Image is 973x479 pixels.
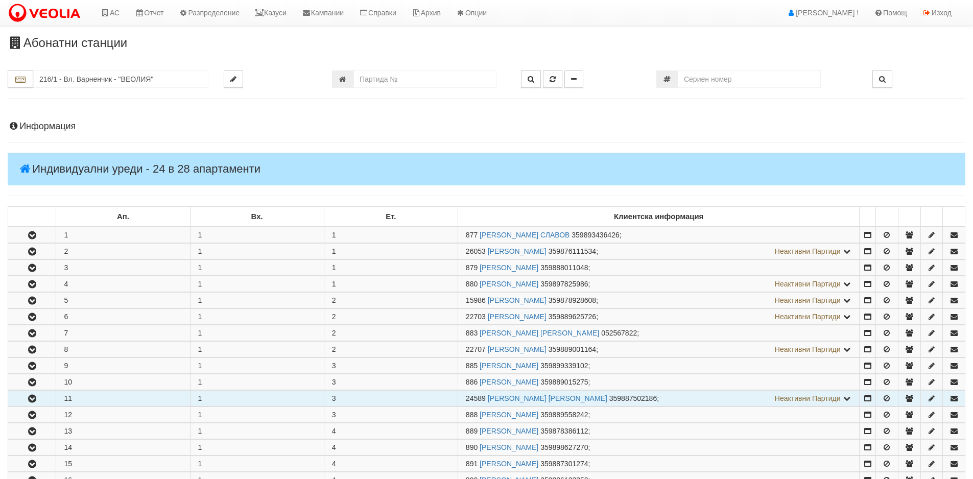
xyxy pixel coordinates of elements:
[775,345,841,353] span: Неактивни Партиди
[609,394,657,402] span: 359887502186
[190,374,324,390] td: 1
[458,440,860,456] td: ;
[332,247,336,255] span: 1
[466,296,486,304] span: Партида №
[56,440,190,456] td: 14
[466,394,486,402] span: Партида №
[190,358,324,374] td: 1
[860,207,876,227] td: : No sort applied, sorting is disabled
[56,227,190,243] td: 1
[480,378,538,386] a: [PERSON_NAME]
[488,394,607,402] a: [PERSON_NAME] [PERSON_NAME]
[458,325,860,341] td: ;
[8,153,965,185] h4: Индивидуални уреди - 24 в 28 апартаменти
[458,407,860,423] td: ;
[466,247,486,255] span: Партида №
[466,280,478,288] span: Партида №
[117,212,129,221] b: Ап.
[549,296,596,304] span: 359878928608
[458,358,860,374] td: ;
[324,207,458,227] td: Ет.: No sort applied, sorting is disabled
[458,276,860,292] td: ;
[572,231,619,239] span: 359893436426
[480,362,538,370] a: [PERSON_NAME]
[540,264,588,272] span: 359888011048
[190,244,324,259] td: 1
[386,212,396,221] b: Ет.
[33,70,208,88] input: Абонатна станция
[8,36,965,50] h3: Абонатни станции
[56,244,190,259] td: 2
[466,329,478,337] span: Партида №
[549,313,596,321] span: 359889625726
[332,231,336,239] span: 1
[488,247,547,255] a: [PERSON_NAME]
[190,440,324,456] td: 1
[466,460,478,468] span: Партида №
[458,423,860,439] td: ;
[190,391,324,406] td: 1
[190,456,324,472] td: 1
[190,293,324,308] td: 1
[488,296,547,304] a: [PERSON_NAME]
[56,374,190,390] td: 10
[353,70,496,88] input: Партида №
[480,280,538,288] a: [PERSON_NAME]
[458,342,860,357] td: ;
[466,378,478,386] span: Партида №
[190,423,324,439] td: 1
[332,280,336,288] span: 1
[466,345,486,353] span: Партида №
[332,378,336,386] span: 3
[56,391,190,406] td: 11
[540,443,588,451] span: 359898627270
[480,411,538,419] a: [PERSON_NAME]
[466,443,478,451] span: Партида №
[56,293,190,308] td: 5
[332,264,336,272] span: 1
[458,244,860,259] td: ;
[56,325,190,341] td: 7
[56,276,190,292] td: 4
[251,212,263,221] b: Вх.
[458,293,860,308] td: ;
[56,358,190,374] td: 9
[332,460,336,468] span: 4
[190,407,324,423] td: 1
[332,345,336,353] span: 2
[56,207,190,227] td: Ап.: No sort applied, sorting is disabled
[466,231,478,239] span: Партида №
[190,325,324,341] td: 1
[56,407,190,423] td: 12
[332,329,336,337] span: 2
[332,427,336,435] span: 4
[190,342,324,357] td: 1
[56,260,190,276] td: 3
[466,427,478,435] span: Партида №
[190,207,324,227] td: Вх.: No sort applied, sorting is disabled
[458,227,860,243] td: ;
[775,280,841,288] span: Неактивни Партиди
[466,313,486,321] span: Партида №
[540,411,588,419] span: 359889558242
[332,296,336,304] span: 2
[480,264,538,272] a: [PERSON_NAME]
[540,460,588,468] span: 359887301274
[540,378,588,386] span: 359889015275
[56,309,190,325] td: 6
[332,394,336,402] span: 3
[775,313,841,321] span: Неактивни Партиди
[190,227,324,243] td: 1
[458,374,860,390] td: ;
[458,207,860,227] td: Клиентска информация: No sort applied, sorting is disabled
[332,443,336,451] span: 4
[488,313,547,321] a: [PERSON_NAME]
[876,207,898,227] td: : No sort applied, sorting is disabled
[775,247,841,255] span: Неактивни Партиди
[332,411,336,419] span: 3
[8,3,85,24] img: VeoliaLogo.png
[775,296,841,304] span: Неактивни Партиди
[480,329,599,337] a: [PERSON_NAME] [PERSON_NAME]
[540,427,588,435] span: 359878386112
[480,231,569,239] a: [PERSON_NAME] СЛАВОВ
